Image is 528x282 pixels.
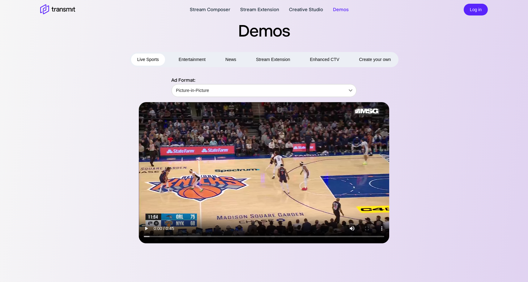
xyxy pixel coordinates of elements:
a: Log in [464,6,488,12]
span: Create your own [359,56,391,63]
button: News [219,54,242,66]
a: Stream Extension [240,6,279,13]
button: Create your own [353,54,397,66]
div: Picture-in-Picture [172,82,356,99]
h2: Demos [27,20,501,41]
a: Demos [333,6,349,13]
button: Enhanced CTV [304,54,346,66]
button: Log in [464,4,488,16]
a: Creative Studio [289,6,323,13]
a: Stream Composer [190,6,230,13]
button: Live Sports [131,54,165,66]
button: Stream Extension [250,54,296,66]
p: Ad Format: [171,76,357,84]
button: Entertainment [172,54,212,66]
